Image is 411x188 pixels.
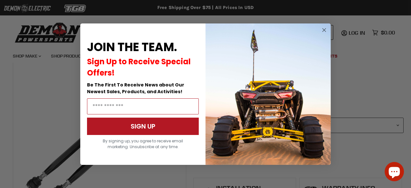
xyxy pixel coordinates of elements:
[87,56,191,78] span: Sign Up to Receive Special Offers!
[320,26,328,34] button: Close dialog
[87,98,199,114] input: Email Address
[383,162,406,183] inbox-online-store-chat: Shopify online store chat
[87,82,184,95] span: Be The First To Receive News about Our Newest Sales, Products, and Activities!
[103,138,183,149] span: By signing up, you agree to receive email marketing. Unsubscribe at any time.
[205,23,331,165] img: a9095488-b6e7-41ba-879d-588abfab540b.jpeg
[87,39,177,55] span: JOIN THE TEAM.
[87,118,199,135] button: SIGN UP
